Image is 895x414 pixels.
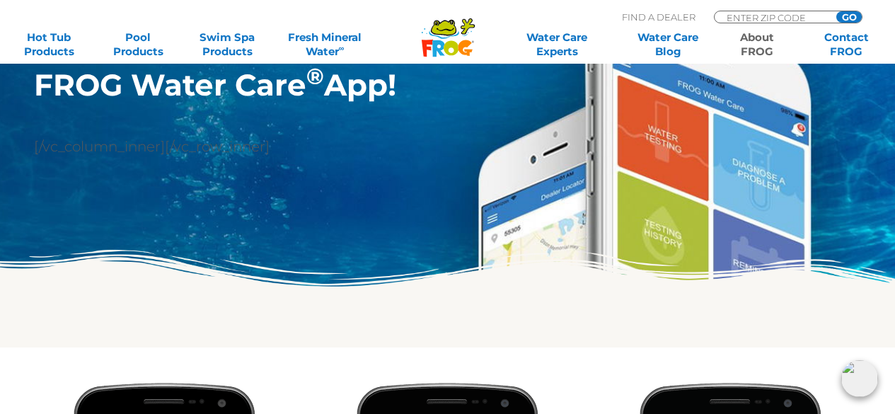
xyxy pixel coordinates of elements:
a: Swim SpaProducts [192,30,262,59]
a: PoolProducts [103,30,173,59]
a: ContactFROG [812,30,881,59]
a: AboutFROG [722,30,792,59]
input: GO [836,11,862,23]
sup: ® [306,63,324,90]
sup: ∞ [339,43,345,53]
img: openIcon [841,360,878,397]
a: Fresh MineralWater∞ [282,30,369,59]
a: Water CareBlog [633,30,703,59]
a: Water CareExperts [501,30,613,59]
p: Find A Dealer [622,11,695,23]
a: Hot TubProducts [14,30,83,59]
input: Zip Code Form [725,11,821,23]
